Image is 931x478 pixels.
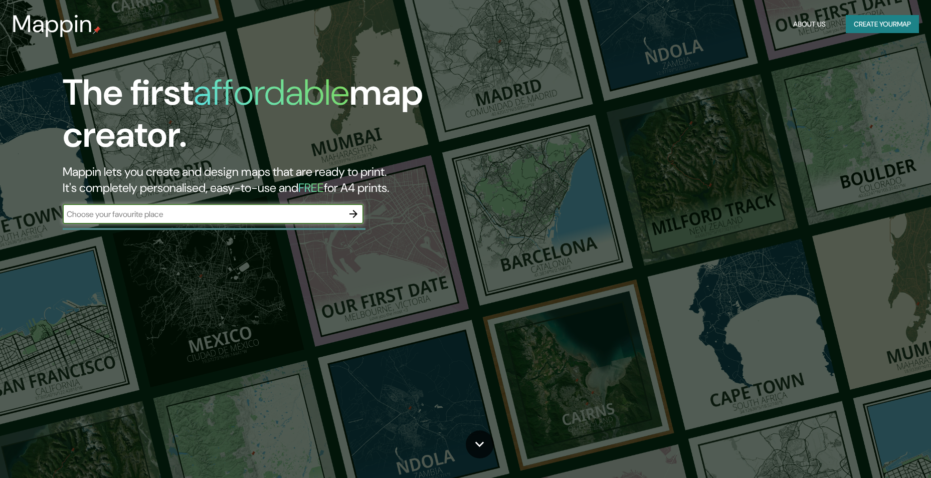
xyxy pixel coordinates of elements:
button: Create yourmap [846,15,919,34]
h5: FREE [298,180,324,195]
input: Choose your favourite place [63,208,343,220]
h1: affordable [194,69,349,116]
img: mappin-pin [93,26,101,34]
h2: Mappin lets you create and design maps that are ready to print. It's completely personalised, eas... [63,164,528,196]
button: About Us [789,15,830,34]
h3: Mappin [12,10,93,38]
h1: The first map creator. [63,72,528,164]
